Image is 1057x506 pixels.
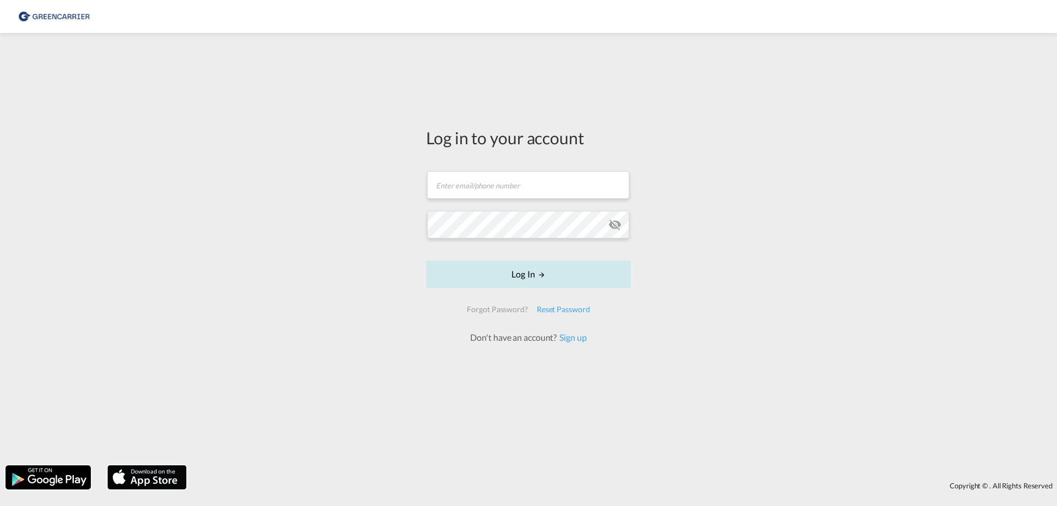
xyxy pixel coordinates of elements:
input: Enter email/phone number [427,171,629,199]
div: Reset Password [532,300,595,319]
a: Sign up [557,332,586,342]
div: Don't have an account? [458,331,598,344]
div: Forgot Password? [462,300,532,319]
img: google.png [4,464,92,491]
div: Log in to your account [426,126,631,149]
md-icon: icon-eye-off [608,218,622,231]
img: apple.png [106,464,188,491]
button: LOGIN [426,260,631,288]
div: Copyright © . All Rights Reserved [192,476,1057,495]
img: b0b18ec08afe11efb1d4932555f5f09d.png [17,4,91,29]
